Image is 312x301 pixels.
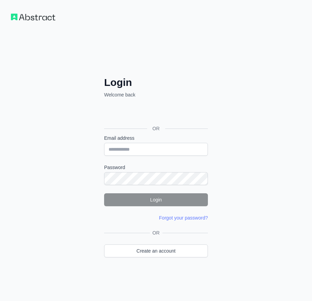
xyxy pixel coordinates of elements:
[104,164,208,171] label: Password
[104,244,208,257] a: Create an account
[104,193,208,206] button: Login
[150,229,162,236] span: OR
[104,91,208,98] p: Welcome back
[101,106,210,121] iframe: Knop Inloggen met Google
[11,14,55,20] img: Workflow
[159,215,208,221] a: Forgot your password?
[147,125,165,132] span: OR
[104,76,208,89] h2: Login
[104,135,208,141] label: Email address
